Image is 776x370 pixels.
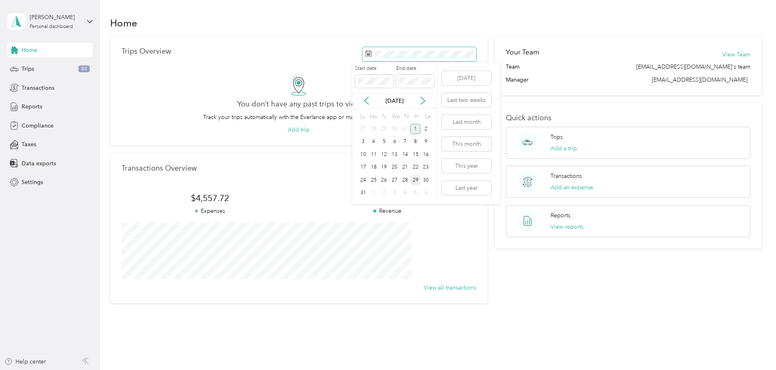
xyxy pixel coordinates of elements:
div: 27 [389,175,400,185]
span: Data exports [22,159,56,168]
div: 24 [358,175,368,185]
iframe: Everlance-gr Chat Button Frame [730,325,776,370]
h2: You don’t have any past trips to view [237,100,360,108]
span: Settings [22,178,43,186]
div: 6 [389,137,400,147]
div: 30 [421,175,431,185]
div: 14 [400,149,410,160]
span: Team [506,63,520,71]
div: 26 [379,175,389,185]
button: Last two weeks [442,93,491,107]
p: Revenue [299,207,476,215]
button: Last month [442,115,491,129]
span: $0.00 [299,193,476,204]
span: Trips [22,65,34,73]
div: We [390,111,400,123]
span: [EMAIL_ADDRESS][DOMAIN_NAME] [652,76,748,83]
span: Compliance [22,121,54,130]
div: Su [358,111,366,123]
p: Transactions [551,172,582,180]
div: 30 [389,124,400,134]
div: 9 [421,137,431,147]
div: 2 [421,124,431,134]
button: This year [442,159,491,173]
div: 8 [410,137,421,147]
div: 21 [400,162,410,173]
span: 84 [78,65,90,73]
div: 23 [421,162,431,173]
label: End date [396,65,434,72]
div: 2 [379,188,389,198]
div: 5 [410,188,421,198]
span: $4,557.72 [121,193,299,204]
div: 3 [358,137,368,147]
div: 10 [358,149,368,160]
span: Reports [22,102,42,111]
div: 17 [358,162,368,173]
div: [PERSON_NAME] [30,13,80,22]
span: Transactions [22,84,54,92]
div: 25 [368,175,379,185]
p: Quick actions [506,114,750,122]
div: 6 [421,188,431,198]
div: 27 [358,124,368,134]
p: Transactions Overview [121,164,197,173]
div: 18 [368,162,379,173]
div: Sa [423,111,431,123]
div: Tu [380,111,388,123]
p: Trips [551,133,563,141]
p: Reports [551,211,570,220]
div: 4 [368,137,379,147]
span: [EMAIL_ADDRESS][DOMAIN_NAME]'s team [636,63,750,71]
button: This month [442,137,491,151]
label: Start date [355,65,393,72]
p: Trips Overview [121,47,171,56]
button: Add trip [288,125,310,134]
div: 28 [400,175,410,185]
button: View all transactions [424,283,476,292]
div: 3 [389,188,400,198]
div: 13 [389,149,400,160]
div: 15 [410,149,421,160]
div: Mo [368,111,377,123]
div: 31 [358,188,368,198]
button: View reports [551,223,583,231]
div: 7 [400,137,410,147]
div: 20 [389,162,400,173]
div: 19 [379,162,389,173]
div: 5 [379,137,389,147]
div: 22 [410,162,421,173]
div: 29 [410,175,421,185]
h2: Your Team [506,47,539,57]
div: Personal dashboard [30,24,73,29]
div: Th [403,111,410,123]
h1: Home [110,19,137,27]
div: 1 [410,124,421,134]
div: 12 [379,149,389,160]
span: Taxes [22,140,36,149]
button: View Team [722,50,750,59]
span: Home [22,46,37,54]
p: Expenses [121,207,299,215]
button: Help center [4,357,46,366]
button: [DATE] [442,71,491,85]
button: Last year [442,181,491,195]
span: Manager [506,76,529,84]
p: [DATE] [377,97,412,105]
div: Fr [413,111,421,123]
div: 1 [368,188,379,198]
p: Track your trips automatically with the Everlance app or manually add a trip [203,113,395,121]
div: 4 [400,188,410,198]
div: 31 [400,124,410,134]
div: 11 [368,149,379,160]
button: Add a trip [551,144,577,153]
div: 28 [368,124,379,134]
div: 16 [421,149,431,160]
button: Add an expense [551,183,593,192]
div: 29 [379,124,389,134]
